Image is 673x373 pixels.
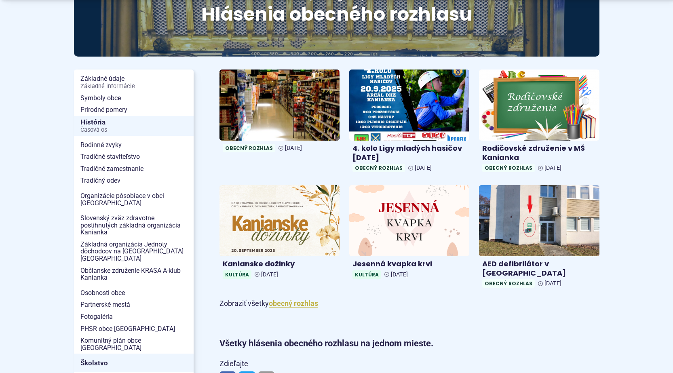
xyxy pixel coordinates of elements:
[74,335,194,354] a: Komunitný plán obce [GEOGRAPHIC_DATA]
[80,127,187,133] span: Časová os
[352,270,381,279] span: Kultúra
[219,185,340,282] a: Kanianske dožinky Kultúra [DATE]
[74,73,194,92] a: Základné údajeZákladné informácie
[80,116,187,136] span: História
[482,144,596,162] h4: Rodičovské združenie v MŠ Kanianka
[74,104,194,116] a: Prírodné pomery
[80,335,187,354] span: Komunitný plán obce [GEOGRAPHIC_DATA]
[80,265,187,284] span: Občianske združenie KRASA A-klub Kanianka
[80,151,187,163] span: Tradičné staviteľstvo
[80,83,187,90] span: Základné informácie
[74,92,194,104] a: Symboly obce
[80,190,187,209] span: Organizácie pôsobiace v obci [GEOGRAPHIC_DATA]
[74,311,194,323] a: Fotogaléria
[74,354,194,372] a: Školstvo
[80,73,187,92] span: Základné údaje
[74,116,194,136] a: HistóriaČasová os
[80,104,187,116] span: Prírodné pomery
[223,270,251,279] span: Kultúra
[482,164,535,172] span: Obecný rozhlas
[261,271,278,278] span: [DATE]
[80,311,187,323] span: Fotogaléria
[80,323,187,335] span: PHSR obce [GEOGRAPHIC_DATA]
[74,323,194,335] a: PHSR obce [GEOGRAPHIC_DATA]
[391,271,408,278] span: [DATE]
[219,358,506,370] p: Zdieľajte
[479,185,599,291] a: AED defibrilátor v [GEOGRAPHIC_DATA] Obecný rozhlas [DATE]
[80,238,187,265] span: Základná organizácia Jednoty dôchodcov na [GEOGRAPHIC_DATA] [GEOGRAPHIC_DATA]
[415,164,432,171] span: [DATE]
[223,259,336,269] h4: Kanianske dožinky
[80,212,187,238] span: Slovenský zväz zdravotne postihnutých základná organizácia Kanianka
[74,175,194,187] a: Tradičný odev
[74,139,194,151] a: Rodinné zvyky
[74,265,194,284] a: Občianske združenie KRASA A-klub Kanianka
[74,299,194,311] a: Partnerské mestá
[349,185,469,282] a: Jesenná kvapka krvi Kultúra [DATE]
[482,259,596,278] h4: AED defibrilátor v [GEOGRAPHIC_DATA]
[479,70,599,175] a: Rodičovské združenie v MŠ Kanianka Obecný rozhlas [DATE]
[74,163,194,175] a: Tradičné zamestnanie
[352,164,405,172] span: Obecný rozhlas
[219,338,433,348] strong: Všetky hlásenia obecného rozhlasu na jednom mieste.
[74,190,194,209] a: Organizácie pôsobiace v obci [GEOGRAPHIC_DATA]
[544,164,561,171] span: [DATE]
[219,297,599,310] p: Zobraziť všetky
[74,287,194,299] a: Osobnosti obce
[223,144,275,152] span: Obecný rozhlas
[74,212,194,238] a: Slovenský zväz zdravotne postihnutých základná organizácia Kanianka
[80,163,187,175] span: Tradičné zamestnanie
[80,299,187,311] span: Partnerské mestá
[80,92,187,104] span: Symboly obce
[349,70,469,175] a: 4. kolo Ligy mladých hasičov [DATE] Obecný rozhlas [DATE]
[482,279,535,288] span: Obecný rozhlas
[285,145,302,152] span: [DATE]
[352,144,466,162] h4: 4. kolo Ligy mladých hasičov [DATE]
[74,238,194,265] a: Základná organizácia Jednoty dôchodcov na [GEOGRAPHIC_DATA] [GEOGRAPHIC_DATA]
[352,259,466,269] h4: Jesenná kvapka krvi
[201,1,472,27] span: Hlásenia obecného rozhlasu
[269,299,318,308] a: Zobraziť kategóriu obecný rozhlas
[544,280,561,287] span: [DATE]
[219,70,340,156] a: Obecný rozhlas [DATE]
[80,139,187,151] span: Rodinné zvyky
[74,151,194,163] a: Tradičné staviteľstvo
[80,175,187,187] span: Tradičný odev
[80,357,187,369] span: Školstvo
[80,287,187,299] span: Osobnosti obce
